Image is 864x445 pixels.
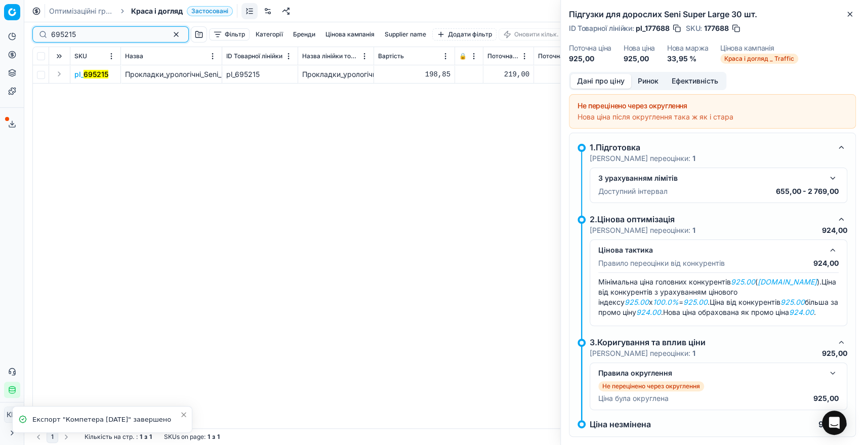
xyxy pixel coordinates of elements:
[212,433,215,441] strong: з
[131,6,233,16] span: Краса і доглядЗастосовані
[789,308,814,316] em: 924.00
[590,213,831,225] div: 2.Цінова оптимізація
[32,431,72,443] nav: pagination
[663,308,816,316] span: Нова ціна обрахована як промо ціна .
[590,336,831,348] div: 3.Коригування та вплив ціни
[578,112,847,122] div: Нова ціна після округлення така ж як і стара
[499,28,563,41] button: Оновити кільк.
[125,70,359,78] span: Прокладки_урологічні_Seni_Man_Super_Level_5_для_чоловіків_15_шт.
[625,298,649,306] em: 925.00
[74,69,108,79] span: pl_
[692,154,695,163] strong: 1
[209,28,250,41] button: Фільтр
[569,45,611,52] dt: Поточна ціна
[720,45,798,52] dt: Цінова кампанія
[692,226,695,234] strong: 1
[653,298,679,306] em: 100.0%
[598,298,838,316] span: Ціна від конкурентів більша за промо ціну .
[49,6,114,16] a: Оптимізаційні групи
[598,245,822,255] div: Цінова тактика
[569,54,611,64] dd: 925,00
[208,433,210,441] strong: 1
[125,52,143,60] span: Назва
[636,23,670,33] span: pl_177688
[598,173,822,183] div: З урахуванням лімітів
[780,298,805,306] em: 925.00
[590,348,695,358] p: [PERSON_NAME] переоцінки:
[32,431,45,443] button: Go to previous page
[51,29,162,39] input: Пошук по SKU або назві
[321,28,379,41] button: Цінова кампанія
[381,28,430,41] button: Supplier name
[131,6,183,16] span: Краса і догляд
[226,52,282,60] span: ID Товарної лінійки
[590,141,831,153] div: 1.Підготовка
[569,25,634,32] span: ID Товарної лінійки :
[252,28,287,41] button: Категорії
[598,393,669,403] p: Ціна була округлена
[731,277,755,286] em: 925.00
[378,52,404,60] span: Вартість
[570,74,631,89] button: Дані про ціну
[822,411,846,435] div: Open Intercom Messenger
[692,349,695,357] strong: 1
[53,50,65,62] button: Expand all
[538,52,595,60] span: Поточна промо ціна
[686,25,702,32] span: SKU :
[813,258,839,268] p: 924,00
[598,368,822,378] div: Правила округлення
[164,433,205,441] span: SKUs on page :
[667,54,709,64] dd: 33,95 %
[5,407,20,422] span: КM
[178,409,190,421] button: Close toast
[578,101,847,111] div: Не перецінено через округлення
[85,433,134,441] span: Кількість на стр.
[302,69,369,79] div: Прокладки_урологічні_Seni_Man_Super_Level_5_для_чоловіків_15_шт.
[187,6,233,16] span: Застосовані
[4,407,20,423] button: КM
[84,70,108,78] mark: 695215
[624,54,655,64] dd: 925,00
[598,186,668,196] p: Доступний інтервал
[49,6,233,16] nav: breadcrumb
[140,433,142,441] strong: 1
[217,433,220,441] strong: 1
[667,45,709,52] dt: Нова маржа
[590,153,695,164] p: [PERSON_NAME] переоцінки:
[822,225,847,235] p: 924,00
[47,431,58,443] button: 1
[74,52,87,60] span: SKU
[665,74,725,89] button: Ефективність
[758,277,817,286] em: [DOMAIN_NAME]
[487,69,529,79] div: 219,00
[32,415,180,425] div: Експорт "Компетера [DATE]" завершено
[289,28,319,41] button: Бренди
[226,69,294,79] div: pl_695215
[818,420,847,428] p: 925,00
[144,433,147,441] strong: з
[636,308,661,316] em: 924.00
[598,277,821,286] span: Мінімальна ціна головних конкурентів ( ).
[602,382,700,390] p: Не перецінено через округлення
[624,45,655,52] dt: Нова ціна
[598,277,836,306] span: Ціна від конкурентів з урахуванням цінового індексу x = .
[60,431,72,443] button: Go to next page
[302,52,359,60] span: Назва лінійки товарів
[459,52,467,60] span: 🔒
[813,393,839,403] p: 925,00
[776,186,839,196] p: 655,00 - 2 769,00
[53,68,65,80] button: Expand
[74,69,108,79] button: pl_695215
[720,54,798,64] span: Краса і догляд _ Traffic
[538,69,605,79] div: 219,00
[631,74,665,89] button: Ринок
[569,8,856,20] h2: Підгузки для дорослих Seni Super Large 30 шт.
[149,433,152,441] strong: 1
[378,69,450,79] div: 198,85
[590,225,695,235] p: [PERSON_NAME] переоцінки:
[598,258,725,268] p: Правило переоцінки від конкурентів
[704,23,729,33] span: 177688
[85,433,152,441] div: :
[590,420,651,428] p: Ціна незмінена
[432,28,497,41] button: Додати фільтр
